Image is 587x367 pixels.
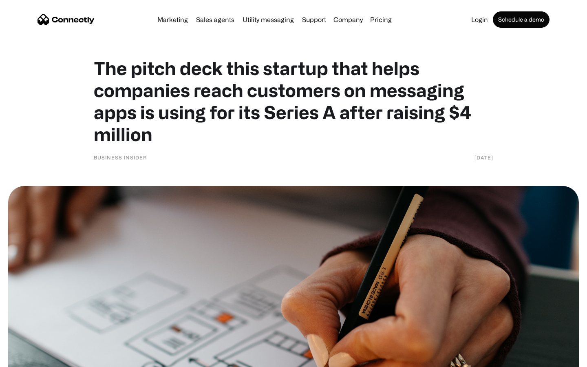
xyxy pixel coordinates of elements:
[493,11,549,28] a: Schedule a demo
[239,16,297,23] a: Utility messaging
[333,14,363,25] div: Company
[8,353,49,364] aside: Language selected: English
[299,16,329,23] a: Support
[94,57,493,145] h1: The pitch deck this startup that helps companies reach customers on messaging apps is using for i...
[154,16,191,23] a: Marketing
[367,16,395,23] a: Pricing
[16,353,49,364] ul: Language list
[94,153,147,161] div: Business Insider
[474,153,493,161] div: [DATE]
[468,16,491,23] a: Login
[193,16,238,23] a: Sales agents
